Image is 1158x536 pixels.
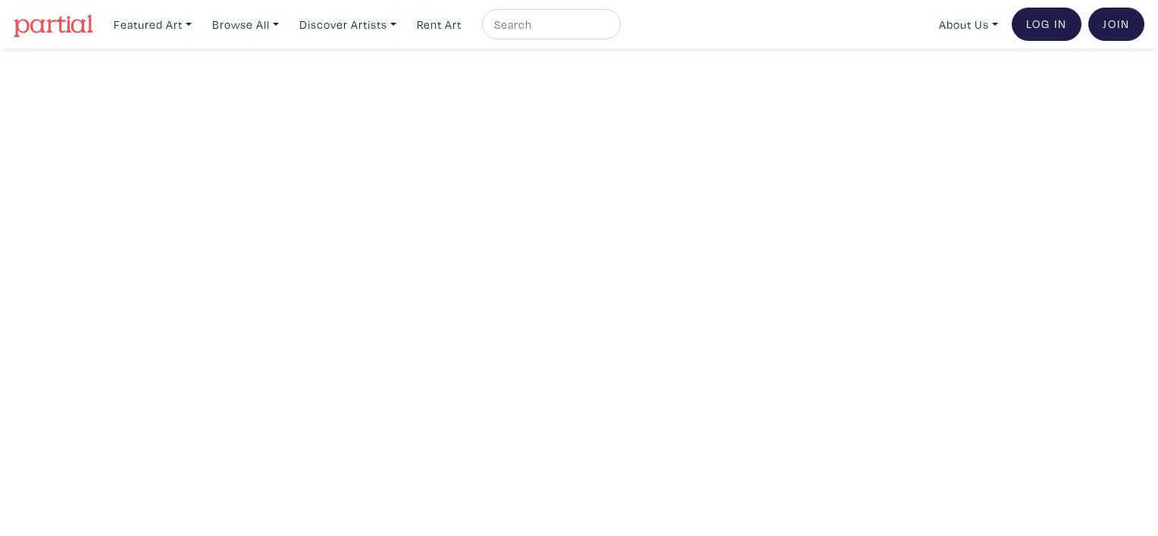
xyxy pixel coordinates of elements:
a: Log In [1012,8,1081,41]
a: Discover Artists [293,9,403,40]
a: About Us [932,9,1005,40]
input: Search [493,15,606,34]
a: Rent Art [410,9,468,40]
a: Join [1088,8,1144,41]
a: Featured Art [107,9,199,40]
a: Browse All [205,9,286,40]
